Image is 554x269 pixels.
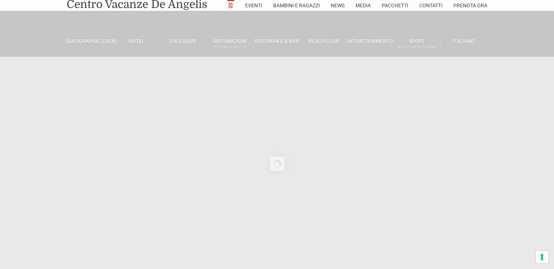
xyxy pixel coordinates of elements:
a: Ristoranti & Bar [254,38,300,44]
a: Beach Club [300,38,347,44]
a: Hotel [113,38,160,44]
button: Le tue preferenze relative al consenso per le tecnologie di tracciamento [536,251,548,263]
small: Rooms & Suites [207,44,253,51]
span: Italiano [453,38,475,44]
small: All Season Tennis [394,44,440,51]
a: SistemazioniRooms & Suites [207,38,254,51]
a: SportAll Season Tennis [394,38,440,51]
a: [GEOGRAPHIC_DATA] [67,38,113,44]
a: Intrattenimento [347,38,394,44]
a: Exclusive [160,38,207,44]
a: Italiano [441,38,487,44]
